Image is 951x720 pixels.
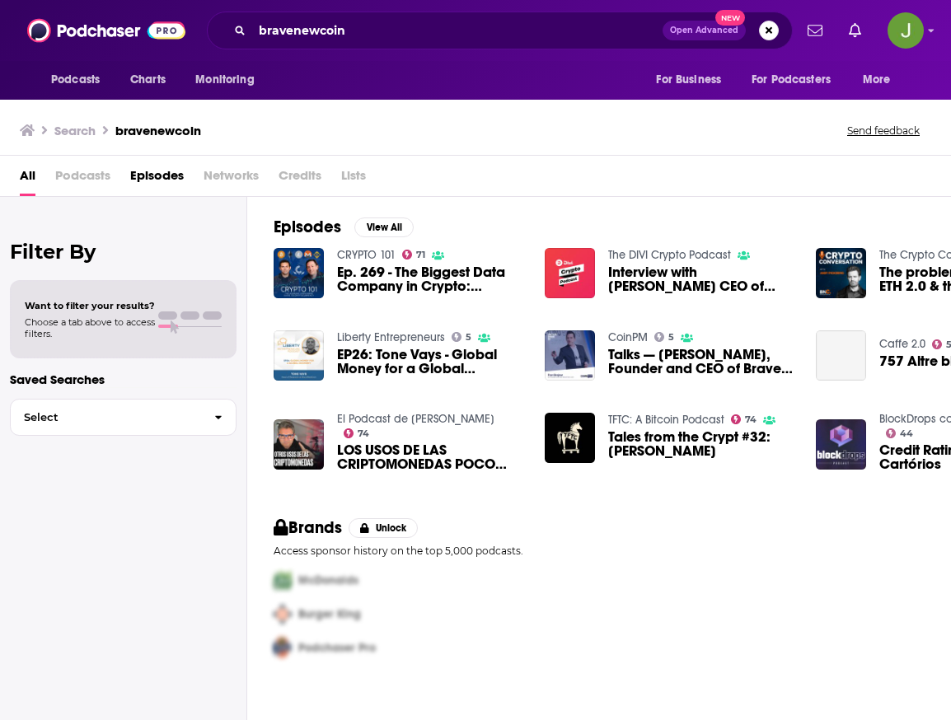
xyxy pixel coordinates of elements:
[886,428,914,438] a: 44
[274,248,324,298] img: Ep. 269 - The Biggest Data Company in Crypto: BraveNewCoin Launch IEO w/ Founder & CEO Fran Strajnar
[608,413,724,427] a: TFTC: A Bitcoin Podcast
[130,162,184,196] a: Episodes
[55,162,110,196] span: Podcasts
[545,413,595,463] img: Tales from the Crypt #32: Josh Olszewicz
[11,412,201,423] span: Select
[900,430,913,437] span: 44
[298,573,358,587] span: McDonalds
[274,217,341,237] h2: Episodes
[545,248,595,298] img: Interview with Fran Strajnar CEO of BraveNewCoin
[274,517,342,538] h2: Brands
[888,12,924,49] button: Show profile menu
[337,348,525,376] a: EP26: Tone Vays - Global Money for a Global Economy
[715,10,745,26] span: New
[51,68,100,91] span: Podcasts
[608,430,796,458] a: Tales from the Crypt #32: Josh Olszewicz
[274,330,324,381] img: EP26: Tone Vays - Global Money for a Global Economy
[40,64,121,96] button: open menu
[545,330,595,381] img: Talks — Fran Strajnar, Founder and CEO of Brave New Coin
[337,265,525,293] a: Ep. 269 - The Biggest Data Company in Crypto: BraveNewCoin Launch IEO w/ Founder & CEO Fran Strajnar
[252,17,663,44] input: Search podcasts, credits, & more...
[115,123,201,138] h3: bravenewcoin
[337,412,494,426] a: El Podcast de Marc Vidal
[644,64,742,96] button: open menu
[298,641,376,655] span: Podchaser Pro
[668,334,674,341] span: 5
[608,265,796,293] span: Interview with [PERSON_NAME] CEO of BraveNewCoin
[267,631,298,665] img: Third Pro Logo
[745,416,757,423] span: 74
[344,428,370,438] a: 74
[608,348,796,376] a: Talks — Fran Strajnar, Founder and CEO of Brave New Coin
[656,68,721,91] span: For Business
[354,217,414,237] button: View All
[670,26,738,35] span: Open Advanced
[731,414,757,424] a: 74
[608,248,731,262] a: The DIVI Crypto Podcast
[10,240,237,264] h2: Filter By
[204,162,259,196] span: Networks
[10,372,237,387] p: Saved Searches
[207,12,793,49] div: Search podcasts, credits, & more...
[663,21,746,40] button: Open AdvancedNew
[337,265,525,293] span: Ep. 269 - The Biggest Data Company in Crypto: BraveNewCoin Launch IEO w/ Founder & CEO [PERSON_NAME]
[130,68,166,91] span: Charts
[402,250,426,259] a: 71
[274,545,925,557] p: Access sponsor history on the top 5,000 podcasts.
[10,399,237,436] button: Select
[879,337,925,351] a: Caffe 2.0
[816,419,866,470] img: Credit Rating, Twitter e Cartórios
[888,12,924,49] span: Logged in as jon47193
[274,419,324,470] img: LOS USOS DE LAS CRIPTOMONEDAS POCO CONOCIDOS - Podcast de Marc Vidal
[349,518,419,538] button: Unlock
[842,16,868,44] a: Show notifications dropdown
[184,64,275,96] button: open menu
[752,68,831,91] span: For Podcasters
[337,443,525,471] span: LOS USOS DE LAS CRIPTOMONEDAS POCO CONOCIDOS - Podcast de [PERSON_NAME]
[608,330,648,344] a: CoinPM
[267,597,298,631] img: Second Pro Logo
[863,68,891,91] span: More
[337,443,525,471] a: LOS USOS DE LAS CRIPTOMONEDAS POCO CONOCIDOS - Podcast de Marc Vidal
[279,162,321,196] span: Credits
[20,162,35,196] a: All
[608,430,796,458] span: Tales from the Crypt #32: [PERSON_NAME]
[267,563,298,597] img: First Pro Logo
[298,607,361,621] span: Burger King
[416,251,425,259] span: 71
[816,330,866,381] a: 757 Altre blockchain ...
[54,123,96,138] h3: Search
[195,68,254,91] span: Monitoring
[608,265,796,293] a: Interview with Fran Strajnar CEO of BraveNewCoin
[466,334,471,341] span: 5
[337,330,445,344] a: Liberty Entrepreneurs
[358,430,369,437] span: 74
[119,64,176,96] a: Charts
[341,162,366,196] span: Lists
[851,64,911,96] button: open menu
[816,248,866,298] img: The problem with Ethereum. ETH 2.0 & the Istanbul hard fork. Bullish or bearish?
[608,348,796,376] span: Talks — [PERSON_NAME], Founder and CEO of Brave New Coin
[25,300,155,311] span: Want to filter your results?
[654,332,675,342] a: 5
[888,12,924,49] img: User Profile
[27,15,185,46] img: Podchaser - Follow, Share and Rate Podcasts
[274,217,414,237] a: EpisodesView All
[842,124,925,138] button: Send feedback
[25,316,155,339] span: Choose a tab above to access filters.
[741,64,855,96] button: open menu
[452,332,472,342] a: 5
[801,16,829,44] a: Show notifications dropdown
